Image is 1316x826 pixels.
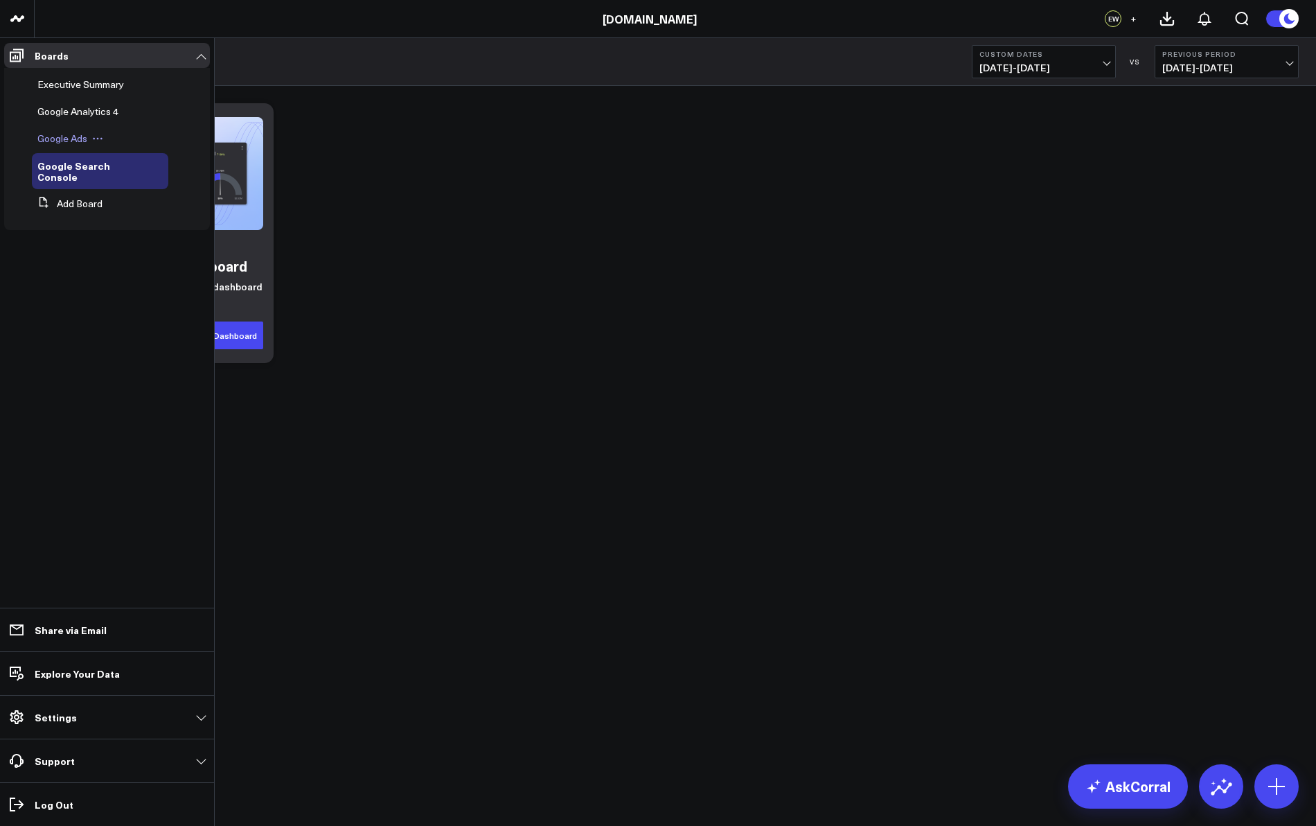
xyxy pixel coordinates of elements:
[35,712,77,723] p: Settings
[35,624,107,635] p: Share via Email
[1155,45,1299,78] button: Previous Period[DATE]-[DATE]
[37,133,87,144] a: Google Ads
[167,322,263,349] button: Generate Dashboard
[37,159,110,184] span: Google Search Console
[972,45,1116,78] button: Custom Dates[DATE]-[DATE]
[979,50,1108,58] b: Custom Dates
[37,160,148,182] a: Google Search Console
[32,191,103,216] button: Add Board
[37,106,118,117] a: Google Analytics 4
[37,105,118,118] span: Google Analytics 4
[1105,10,1121,27] div: EW
[35,668,120,679] p: Explore Your Data
[1130,14,1137,24] span: +
[1162,50,1291,58] b: Previous Period
[37,78,124,91] span: Executive Summary
[37,132,87,145] span: Google Ads
[979,62,1108,73] span: [DATE] - [DATE]
[603,11,697,26] a: [DOMAIN_NAME]
[35,755,75,766] p: Support
[1162,62,1291,73] span: [DATE] - [DATE]
[4,792,210,817] a: Log Out
[35,799,73,810] p: Log Out
[35,50,69,61] p: Boards
[37,79,124,90] a: Executive Summary
[1123,58,1148,66] div: VS
[1125,10,1141,27] button: +
[1068,764,1188,809] a: AskCorral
